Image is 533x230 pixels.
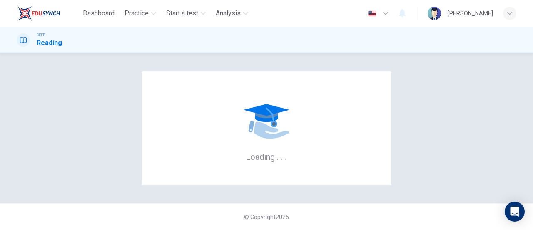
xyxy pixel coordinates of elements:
span: Analysis [216,8,241,18]
h6: . [280,149,283,163]
div: [PERSON_NAME] [448,8,493,18]
span: © Copyright 2025 [244,214,289,220]
div: Open Intercom Messenger [505,202,525,222]
img: en [367,10,377,17]
button: Analysis [212,6,252,21]
h6: . [284,149,287,163]
button: Practice [121,6,159,21]
span: Dashboard [83,8,115,18]
span: Start a test [166,8,198,18]
button: Start a test [163,6,209,21]
h1: Reading [37,38,62,48]
h6: . [276,149,279,163]
h6: Loading [246,151,287,162]
button: Dashboard [80,6,118,21]
span: Practice [125,8,149,18]
img: Profile picture [428,7,441,20]
span: CEFR [37,32,45,38]
img: EduSynch logo [17,5,60,22]
a: EduSynch logo [17,5,80,22]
